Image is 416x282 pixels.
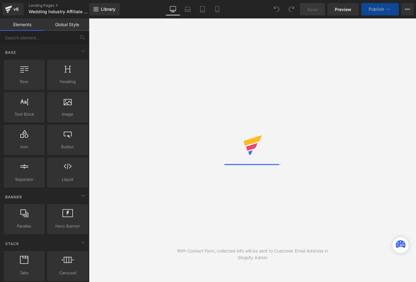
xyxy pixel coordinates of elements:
[6,78,43,85] span: Row
[285,3,298,15] button: Redo
[6,176,43,183] span: Separator
[101,6,115,12] span: Library
[5,50,17,55] span: Base
[49,223,86,229] span: Hero Banner
[5,194,23,200] span: Banner
[210,3,225,15] a: Mobile
[89,3,120,15] a: New Library
[49,111,86,117] span: Image
[49,144,86,150] span: Button
[49,270,86,276] span: Carousel
[6,144,43,150] span: Icon
[195,3,210,15] a: Tablet
[45,18,89,31] a: Global Style
[166,3,180,15] a: Desktop
[307,6,318,13] span: Save
[171,248,334,261] div: With Contact Form, collected info will be sent to Customer Email Address in Shopify Admin
[361,3,399,15] button: Publish
[49,176,86,183] span: Liquid
[6,270,43,276] span: Tabs
[180,3,195,15] a: Laptop
[29,3,99,8] a: Landing Pages
[5,241,20,247] span: Stack
[327,3,359,15] a: Preview
[6,223,43,229] span: Parallax
[29,9,88,14] span: Wedding Industry Affiliate Signup
[369,7,384,12] span: Publish
[12,5,20,13] div: v6
[2,3,24,15] a: v6
[6,111,43,117] span: Text Block
[270,3,283,15] button: Undo
[49,78,86,85] span: Heading
[335,6,351,13] span: Preview
[401,3,414,15] button: More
